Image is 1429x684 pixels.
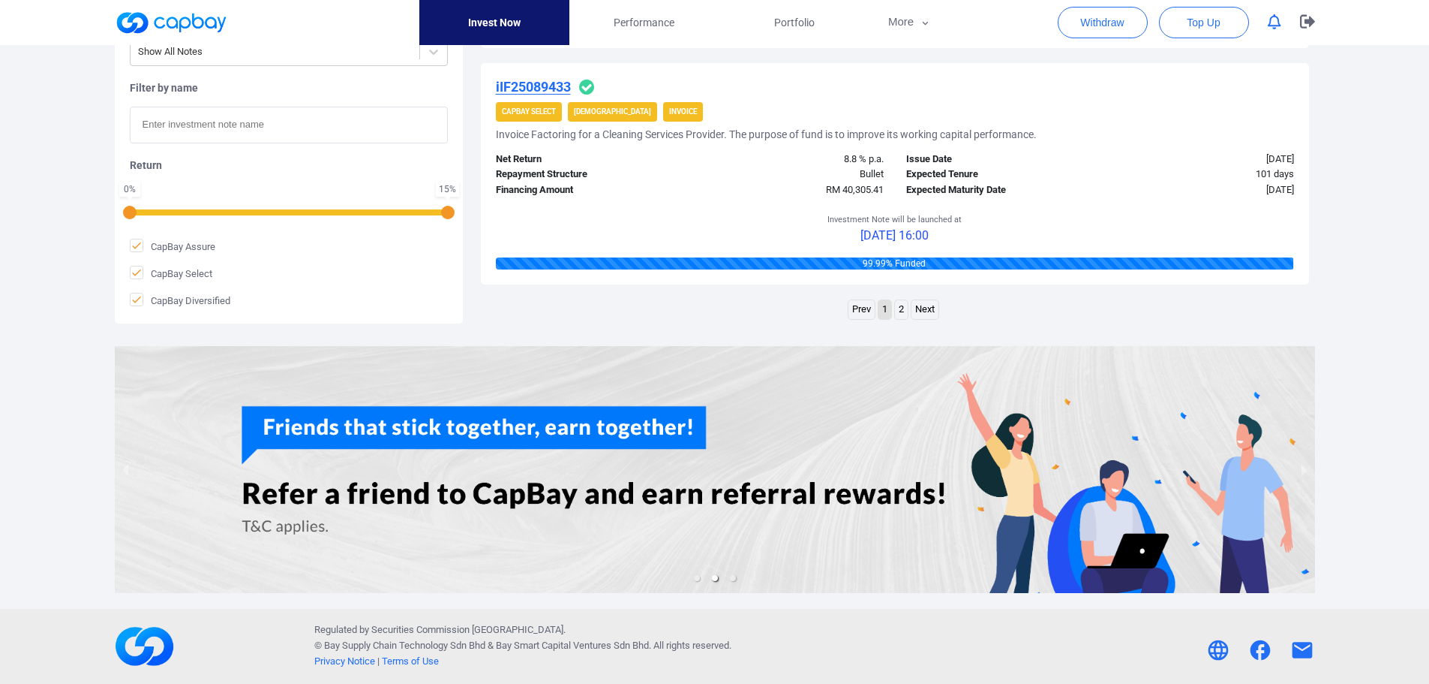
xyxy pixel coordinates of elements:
[130,239,215,254] span: CapBay Assure
[826,184,884,195] span: RM 40,305.41
[314,622,731,669] p: Regulated by Securities Commission [GEOGRAPHIC_DATA]. © Bay Supply Chain Technology Sdn Bhd & . A...
[878,300,891,319] a: Page 1 is your current page
[895,167,1100,182] div: Expected Tenure
[848,300,875,319] a: Previous page
[382,655,439,667] a: Terms of Use
[574,107,651,116] strong: [DEMOGRAPHIC_DATA]
[130,293,230,308] span: CapBay Diversified
[496,258,1294,270] div: 99.99 % Funded
[130,266,212,281] span: CapBay Select
[130,158,448,172] h5: Return
[115,616,175,676] img: footerLogo
[614,14,674,31] span: Performance
[496,640,649,651] span: Bay Smart Capital Ventures Sdn Bhd
[485,167,690,182] div: Repayment Structure
[1159,7,1249,38] button: Top Up
[669,107,697,116] strong: Invoice
[689,167,895,182] div: Bullet
[314,655,375,667] a: Privacy Notice
[502,107,556,116] strong: CapBay Select
[130,81,448,95] h5: Filter by name
[115,346,136,594] button: previous slide / item
[730,575,736,581] li: slide item 3
[911,300,938,319] a: Next page
[439,185,456,194] div: 15 %
[774,14,815,31] span: Portfolio
[827,213,962,227] p: Investment Note will be launched at
[1294,346,1315,594] button: next slide / item
[712,575,718,581] li: slide item 2
[1100,152,1305,167] div: [DATE]
[485,182,690,198] div: Financing Amount
[122,185,137,194] div: 0 %
[485,152,690,167] div: Net Return
[496,79,571,95] u: iIF25089433
[895,300,908,319] a: Page 2
[689,152,895,167] div: 8.8 % p.a.
[827,226,962,246] p: [DATE] 16:00
[1058,7,1148,38] button: Withdraw
[895,152,1100,167] div: Issue Date
[130,107,448,143] input: Enter investment note name
[895,182,1100,198] div: Expected Maturity Date
[1100,167,1305,182] div: 101 days
[1187,15,1220,30] span: Top Up
[694,575,700,581] li: slide item 1
[496,128,1037,141] h5: Invoice Factoring for a Cleaning Services Provider. The purpose of fund is to improve its working...
[1100,182,1305,198] div: [DATE]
